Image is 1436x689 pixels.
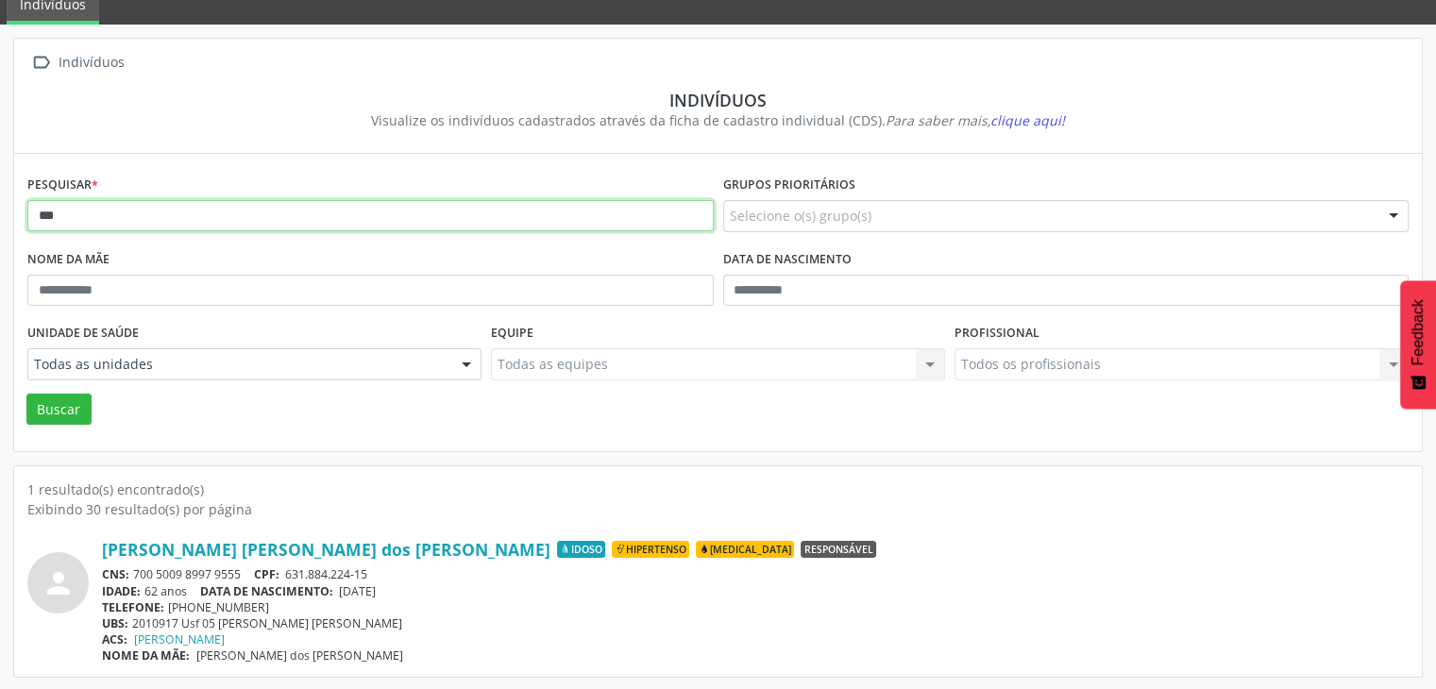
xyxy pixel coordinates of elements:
[34,355,443,374] span: Todas as unidades
[696,541,794,558] span: [MEDICAL_DATA]
[285,566,367,582] span: 631.884.224-15
[723,171,855,200] label: Grupos prioritários
[55,49,127,76] div: Indivíduos
[102,566,1409,582] div: 700 5009 8997 9555
[102,566,129,582] span: CNS:
[801,541,876,558] span: Responsável
[102,647,190,664] span: NOME DA MÃE:
[102,583,141,599] span: IDADE:
[886,111,1065,129] i: Para saber mais,
[42,566,76,600] i: person
[990,111,1065,129] span: clique aqui!
[27,319,139,348] label: Unidade de saúde
[196,647,403,664] span: [PERSON_NAME] dos [PERSON_NAME]
[27,479,1409,499] div: 1 resultado(s) encontrado(s)
[730,206,871,226] span: Selecione o(s) grupo(s)
[1400,280,1436,409] button: Feedback - Mostrar pesquisa
[27,499,1409,519] div: Exibindo 30 resultado(s) por página
[557,541,605,558] span: Idoso
[339,583,376,599] span: [DATE]
[955,319,1039,348] label: Profissional
[723,245,852,275] label: Data de nascimento
[134,631,225,647] a: [PERSON_NAME]
[612,541,689,558] span: Hipertenso
[102,583,1409,599] div: 62 anos
[102,539,550,560] a: [PERSON_NAME] [PERSON_NAME] dos [PERSON_NAME]
[27,49,127,76] a:  Indivíduos
[200,583,333,599] span: DATA DE NASCIMENTO:
[27,171,98,200] label: Pesquisar
[491,319,533,348] label: Equipe
[41,110,1395,130] div: Visualize os indivíduos cadastrados através da ficha de cadastro individual (CDS).
[102,599,164,615] span: TELEFONE:
[27,245,110,275] label: Nome da mãe
[27,49,55,76] i: 
[26,394,92,426] button: Buscar
[102,599,1409,615] div: [PHONE_NUMBER]
[102,631,127,647] span: ACS:
[1410,299,1427,365] span: Feedback
[102,615,1409,631] div: 2010917 Usf 05 [PERSON_NAME] [PERSON_NAME]
[41,90,1395,110] div: Indivíduos
[254,566,279,582] span: CPF:
[102,615,128,631] span: UBS:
